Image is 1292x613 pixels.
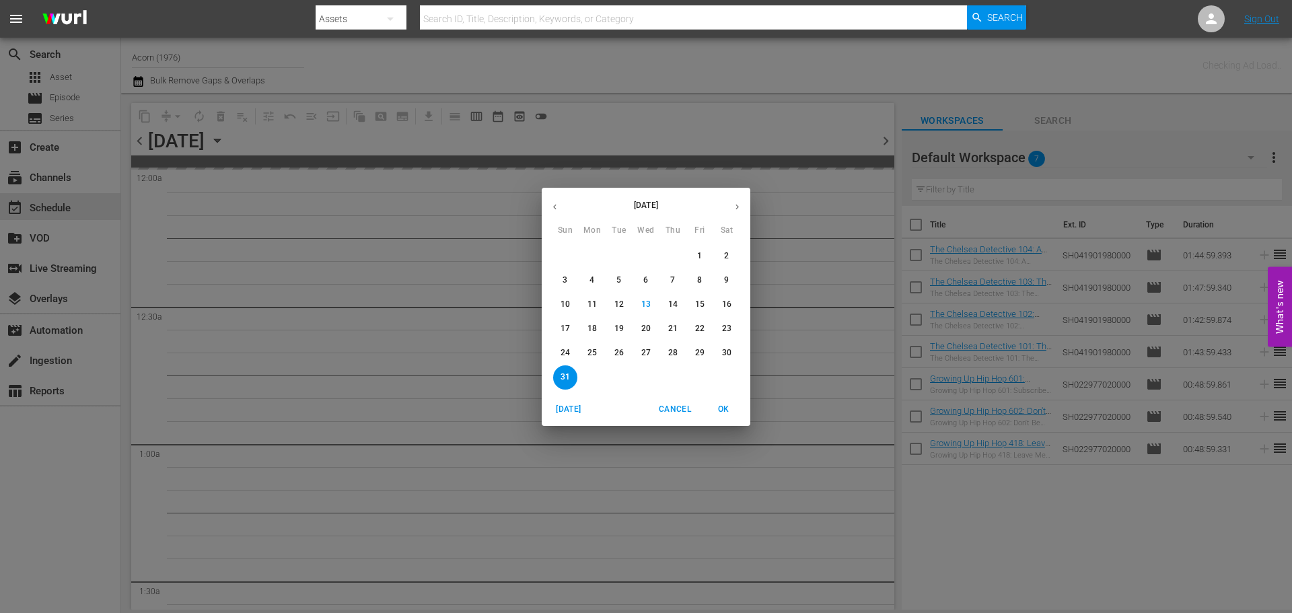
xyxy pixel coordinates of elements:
[697,250,702,262] p: 1
[707,402,740,417] span: OK
[614,323,624,334] p: 19
[553,341,577,365] button: 24
[568,199,724,211] p: [DATE]
[715,317,739,341] button: 23
[715,268,739,293] button: 9
[641,299,651,310] p: 13
[32,3,97,35] img: ans4CAIJ8jUAAAAAAAAAAAAAAAAAAAAAAAAgQb4GAAAAAAAAAAAAAAAAAAAAAAAAJMjXAAAAAAAAAAAAAAAAAAAAAAAAgAT5G...
[702,398,745,421] button: OK
[607,293,631,317] button: 12
[715,293,739,317] button: 16
[634,317,658,341] button: 20
[688,244,712,268] button: 1
[697,275,702,286] p: 8
[553,317,577,341] button: 17
[661,224,685,238] span: Thu
[561,323,570,334] p: 17
[580,341,604,365] button: 25
[659,402,691,417] span: Cancel
[695,323,705,334] p: 22
[722,323,731,334] p: 23
[661,268,685,293] button: 7
[580,317,604,341] button: 18
[587,299,597,310] p: 11
[553,268,577,293] button: 3
[668,347,678,359] p: 28
[724,275,729,286] p: 9
[724,250,729,262] p: 2
[614,347,624,359] p: 26
[607,317,631,341] button: 19
[614,299,624,310] p: 12
[634,224,658,238] span: Wed
[587,323,597,334] p: 18
[643,275,648,286] p: 6
[722,299,731,310] p: 16
[641,323,651,334] p: 20
[688,317,712,341] button: 22
[722,347,731,359] p: 30
[580,268,604,293] button: 4
[634,341,658,365] button: 27
[587,347,597,359] p: 25
[668,323,678,334] p: 21
[688,341,712,365] button: 29
[695,299,705,310] p: 15
[561,371,570,383] p: 31
[668,299,678,310] p: 14
[715,224,739,238] span: Sat
[563,275,567,286] p: 3
[661,293,685,317] button: 14
[552,402,585,417] span: [DATE]
[661,341,685,365] button: 28
[561,299,570,310] p: 10
[670,275,675,286] p: 7
[561,347,570,359] p: 24
[580,293,604,317] button: 11
[589,275,594,286] p: 4
[547,398,590,421] button: [DATE]
[553,293,577,317] button: 10
[688,224,712,238] span: Fri
[616,275,621,286] p: 5
[634,293,658,317] button: 13
[715,244,739,268] button: 2
[553,224,577,238] span: Sun
[653,398,696,421] button: Cancel
[695,347,705,359] p: 29
[661,317,685,341] button: 21
[1268,266,1292,347] button: Open Feedback Widget
[987,5,1023,30] span: Search
[715,341,739,365] button: 30
[1244,13,1279,24] a: Sign Out
[634,268,658,293] button: 6
[8,11,24,27] span: menu
[688,293,712,317] button: 15
[607,268,631,293] button: 5
[553,365,577,390] button: 31
[607,341,631,365] button: 26
[580,224,604,238] span: Mon
[607,224,631,238] span: Tue
[688,268,712,293] button: 8
[641,347,651,359] p: 27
